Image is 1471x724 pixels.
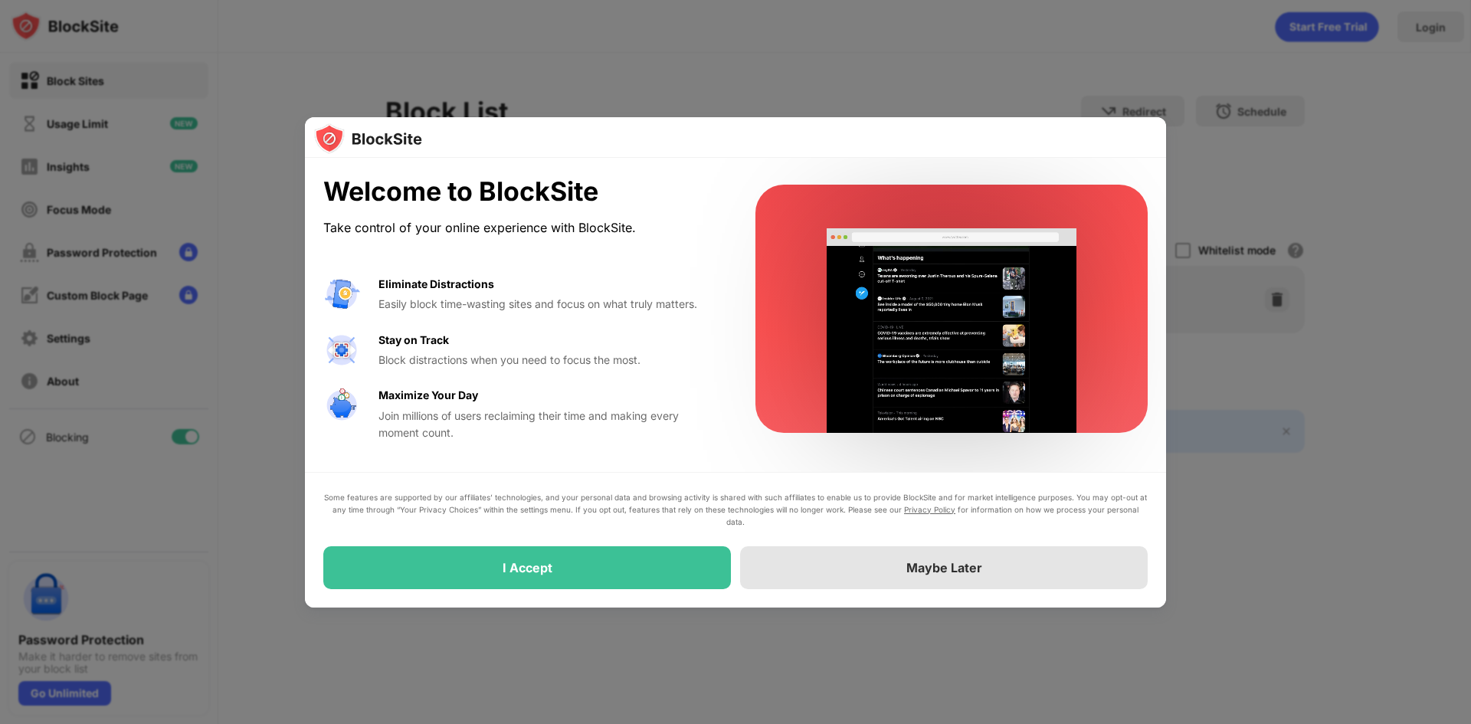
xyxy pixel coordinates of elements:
div: Join millions of users reclaiming their time and making every moment count. [378,408,719,442]
a: Privacy Policy [904,505,955,514]
img: value-avoid-distractions.svg [323,276,360,313]
div: Easily block time-wasting sites and focus on what truly matters. [378,296,719,313]
div: Maybe Later [906,560,982,575]
img: logo-blocksite.svg [314,123,422,154]
div: Welcome to BlockSite [323,176,719,208]
img: value-safe-time.svg [323,387,360,424]
div: Eliminate Distractions [378,276,494,293]
div: Stay on Track [378,332,449,349]
div: Take control of your online experience with BlockSite. [323,217,719,239]
div: Maximize Your Day [378,387,478,404]
div: Block distractions when you need to focus the most. [378,352,719,369]
div: Some features are supported by our affiliates’ technologies, and your personal data and browsing ... [323,491,1148,528]
img: value-focus.svg [323,332,360,369]
div: I Accept [503,560,552,575]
